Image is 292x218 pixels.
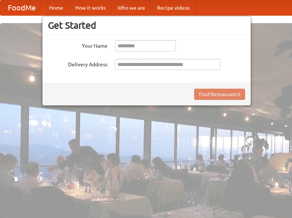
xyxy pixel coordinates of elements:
[151,0,196,15] a: Recipe videos
[0,0,43,15] a: FoodMe
[194,89,245,100] button: Find Restaurants!
[43,0,69,15] a: Home
[112,0,151,15] a: Who we are
[69,0,112,15] a: How it works
[48,20,245,31] h3: Get Started
[48,40,108,50] label: Your Name
[48,59,108,68] label: Delivery Address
